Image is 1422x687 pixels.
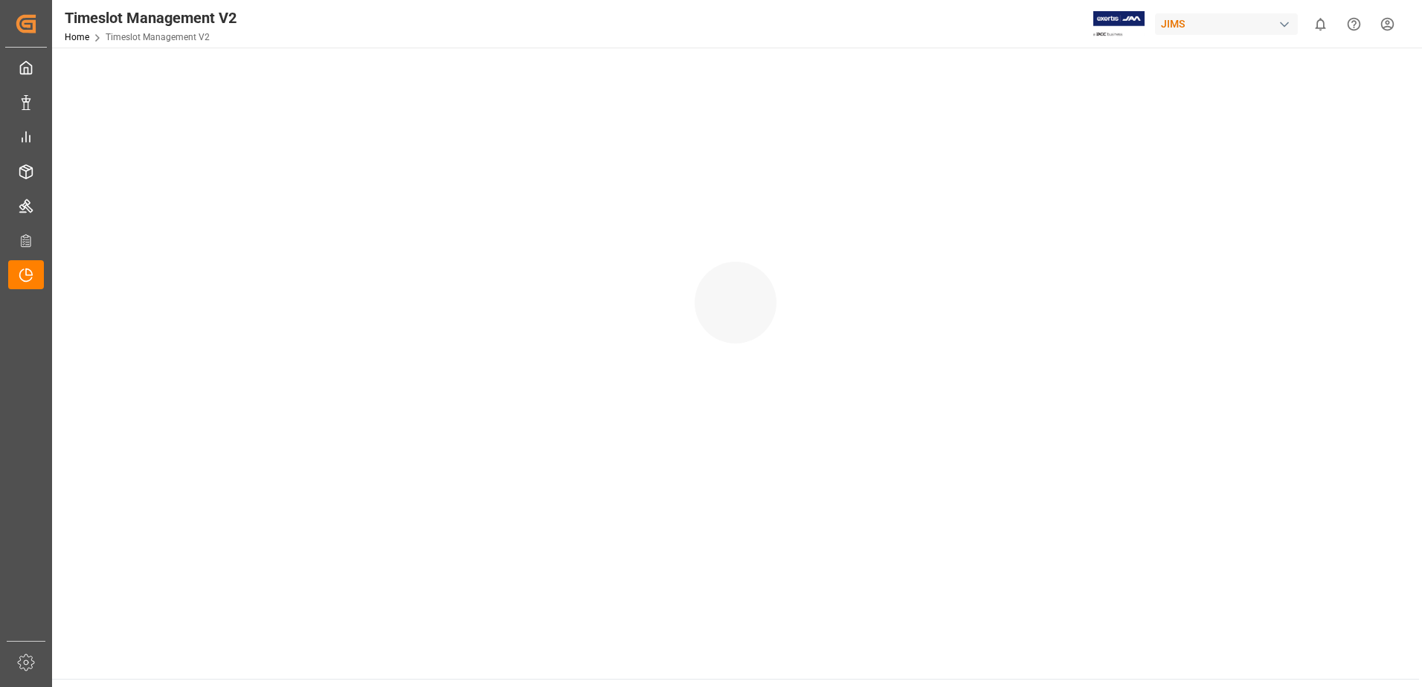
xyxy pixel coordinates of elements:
img: Exertis%20JAM%20-%20Email%20Logo.jpg_1722504956.jpg [1093,11,1145,37]
button: JIMS [1155,10,1304,38]
button: Help Center [1337,7,1371,41]
a: Home [65,32,89,42]
div: JIMS [1155,13,1298,35]
div: Timeslot Management V2 [65,7,237,29]
button: show 0 new notifications [1304,7,1337,41]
